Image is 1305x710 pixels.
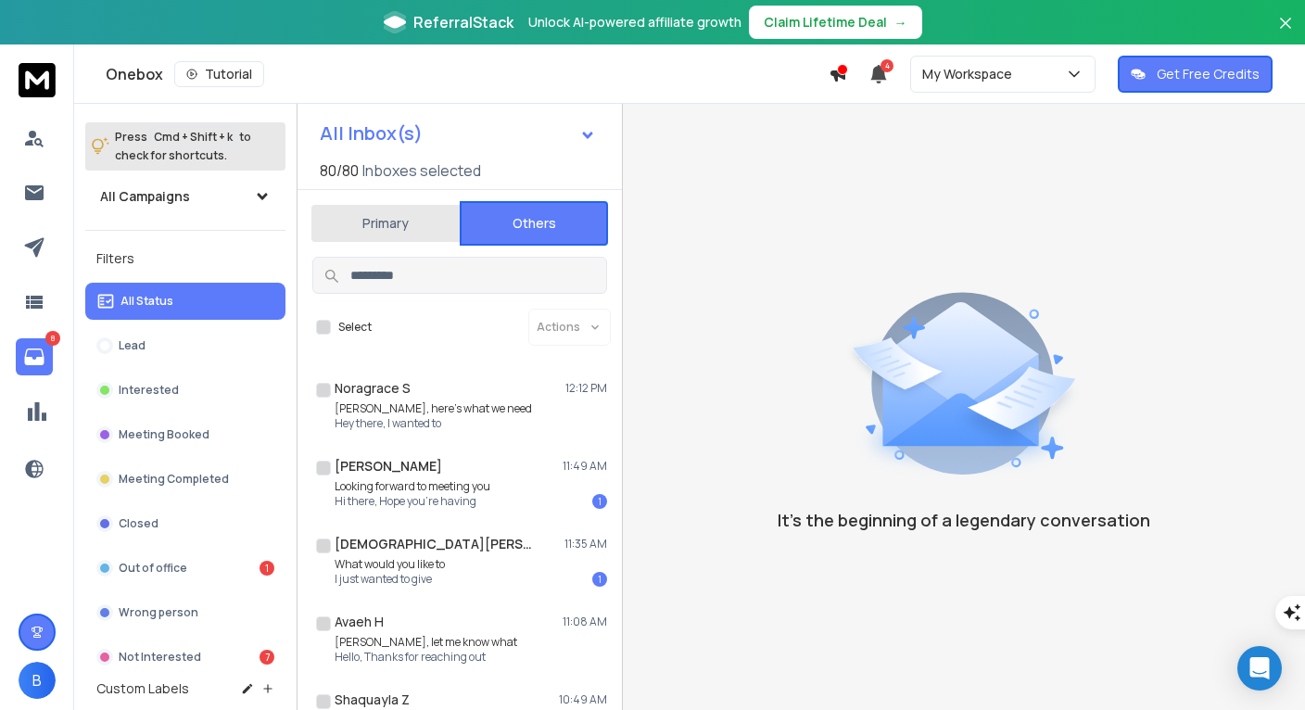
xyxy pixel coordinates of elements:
p: Hey there, I wanted to [335,416,532,431]
p: Closed [119,516,158,531]
p: Out of office [119,561,187,576]
h1: Noragrace S [335,379,411,398]
button: Tutorial [174,61,264,87]
p: Looking forward to meeting you [335,479,490,494]
button: Interested [85,372,285,409]
p: [PERSON_NAME], let me know what [335,635,517,650]
p: Lead [119,338,146,353]
p: 8 [45,331,60,346]
button: Not Interested7 [85,639,285,676]
p: Unlock AI-powered affiliate growth [528,13,741,32]
button: Claim Lifetime Deal→ [749,6,922,39]
label: Select [338,320,372,335]
button: B [19,662,56,699]
span: → [894,13,907,32]
button: Closed [85,505,285,542]
button: Wrong person [85,594,285,631]
p: 11:08 AM [563,615,607,629]
button: All Campaigns [85,178,285,215]
h1: Shaquayla Z [335,691,410,709]
p: It’s the beginning of a legendary conversation [778,507,1150,533]
p: 11:49 AM [563,459,607,474]
p: Interested [119,383,179,398]
h1: Avaeh H [335,613,384,631]
p: All Status [120,294,173,309]
span: ReferralStack [413,11,513,33]
button: Primary [311,203,460,244]
h3: Filters [85,246,285,272]
button: Meeting Completed [85,461,285,498]
p: Get Free Credits [1157,65,1260,83]
p: 10:49 AM [559,692,607,707]
button: Others [460,201,608,246]
a: 8 [16,338,53,375]
div: 1 [592,494,607,509]
p: 12:12 PM [565,381,607,396]
div: 7 [260,650,274,665]
p: 11:35 AM [564,537,607,552]
button: Out of office1 [85,550,285,587]
p: Press to check for shortcuts. [115,128,251,165]
p: Hello, Thanks for reaching out [335,650,517,665]
h3: Custom Labels [96,679,189,698]
p: Meeting Completed [119,472,229,487]
button: All Inbox(s) [305,115,611,152]
div: 1 [260,561,274,576]
p: Wrong person [119,605,198,620]
button: Lead [85,327,285,364]
p: [PERSON_NAME], here's what we need [335,401,532,416]
p: I just wanted to give [335,572,445,587]
h3: Inboxes selected [362,159,481,182]
button: Meeting Booked [85,416,285,453]
h1: All Campaigns [100,187,190,206]
p: Hi there, Hope you're having [335,494,490,509]
h1: [PERSON_NAME] [335,457,442,475]
div: 1 [592,572,607,587]
button: Get Free Credits [1118,56,1273,93]
h1: All Inbox(s) [320,124,423,143]
div: Open Intercom Messenger [1237,646,1282,691]
span: 80 / 80 [320,159,359,182]
span: Cmd + Shift + k [151,126,235,147]
h1: [DEMOGRAPHIC_DATA][PERSON_NAME] [335,535,538,553]
div: Onebox [106,61,829,87]
button: Close banner [1273,11,1298,56]
p: What would you like to [335,557,445,572]
span: 4 [881,59,893,72]
p: My Workspace [922,65,1020,83]
p: Not Interested [119,650,201,665]
p: Meeting Booked [119,427,209,442]
button: All Status [85,283,285,320]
